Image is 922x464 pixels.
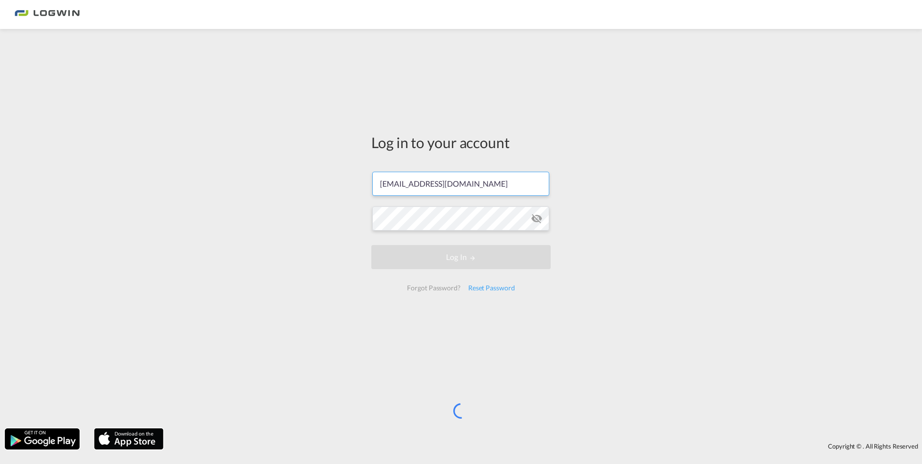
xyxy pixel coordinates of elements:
[371,132,551,152] div: Log in to your account
[4,427,81,450] img: google.png
[168,438,922,454] div: Copyright © . All Rights Reserved
[93,427,164,450] img: apple.png
[531,213,542,224] md-icon: icon-eye-off
[14,4,80,26] img: 2761ae10d95411efa20a1f5e0282d2d7.png
[403,279,464,297] div: Forgot Password?
[464,279,519,297] div: Reset Password
[372,172,549,196] input: Enter email/phone number
[371,245,551,269] button: LOGIN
